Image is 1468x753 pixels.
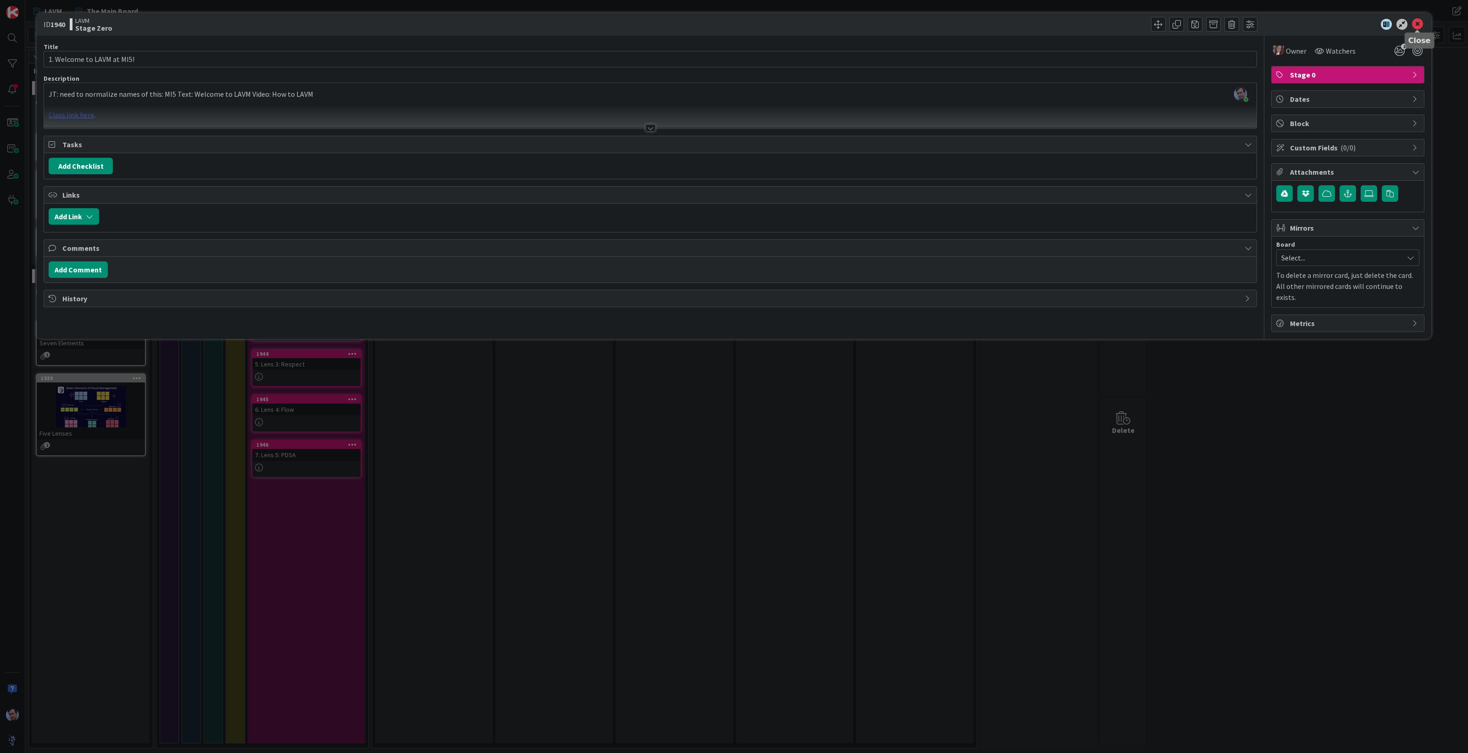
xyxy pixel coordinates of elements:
p: To delete a mirror card, just delete the card. All other mirrored cards will continue to exists. [1276,270,1419,303]
button: Add Comment [49,261,108,278]
span: Stage 0 [1290,69,1407,80]
span: Metrics [1290,318,1407,329]
span: Block [1290,118,1407,129]
span: Links [62,189,1240,200]
span: Tasks [62,139,1240,150]
p: JT: need to normalize names of this: MI5 Text: Welcome to LAVM Video: How to LAVM [49,89,1252,100]
span: Comments [62,243,1240,254]
button: Add Link [49,208,99,225]
label: Title [44,43,58,51]
span: Description [44,74,79,83]
button: Add Checklist [49,158,113,174]
span: Mirrors [1290,222,1407,233]
span: ( 0/0 ) [1340,143,1356,152]
span: Attachments [1290,166,1407,177]
input: type card name here... [44,51,1257,67]
h5: Close [1408,36,1431,45]
img: TD [1273,45,1284,56]
b: 1940 [50,20,65,29]
span: Select... [1281,251,1399,264]
span: Board [1276,241,1295,248]
img: 1h7l4qjWAP1Fo8liPYTG9Z7tLcljo6KC.jpg [1234,88,1247,100]
span: Watchers [1326,45,1356,56]
b: Stage Zero [75,24,112,32]
span: ID [44,19,65,30]
span: History [62,293,1240,304]
span: 1 [1401,44,1407,50]
span: Dates [1290,94,1407,105]
span: Owner [1286,45,1307,56]
span: Custom Fields [1290,142,1407,153]
span: LAVM [75,17,112,24]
